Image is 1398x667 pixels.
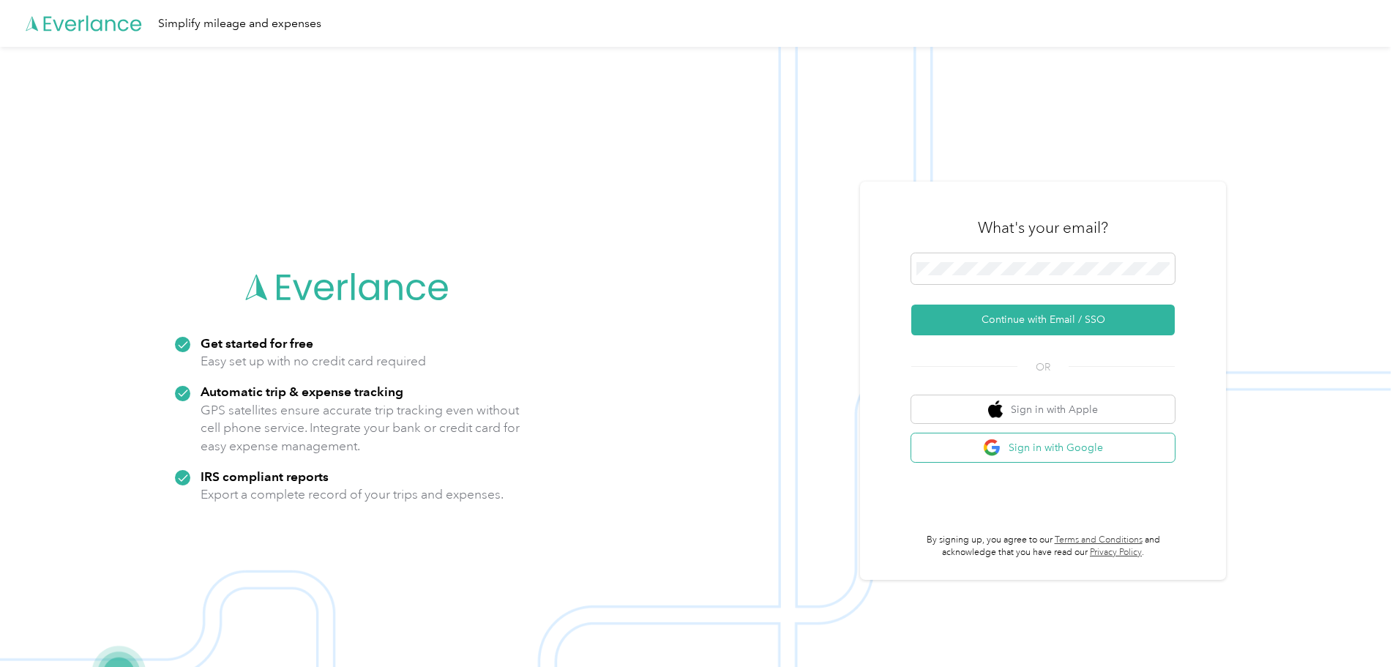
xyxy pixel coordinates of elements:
[201,335,313,351] strong: Get started for free
[1090,547,1142,558] a: Privacy Policy
[911,305,1175,335] button: Continue with Email / SSO
[911,395,1175,424] button: apple logoSign in with Apple
[988,400,1003,419] img: apple logo
[911,534,1175,559] p: By signing up, you agree to our and acknowledge that you have read our .
[201,352,426,370] p: Easy set up with no credit card required
[1017,359,1069,375] span: OR
[201,469,329,484] strong: IRS compliant reports
[1055,534,1143,545] a: Terms and Conditions
[983,439,1001,457] img: google logo
[911,433,1175,462] button: google logoSign in with Google
[978,217,1108,238] h3: What's your email?
[201,485,504,504] p: Export a complete record of your trips and expenses.
[158,15,321,33] div: Simplify mileage and expenses
[201,384,403,399] strong: Automatic trip & expense tracking
[201,401,520,455] p: GPS satellites ensure accurate trip tracking even without cell phone service. Integrate your bank...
